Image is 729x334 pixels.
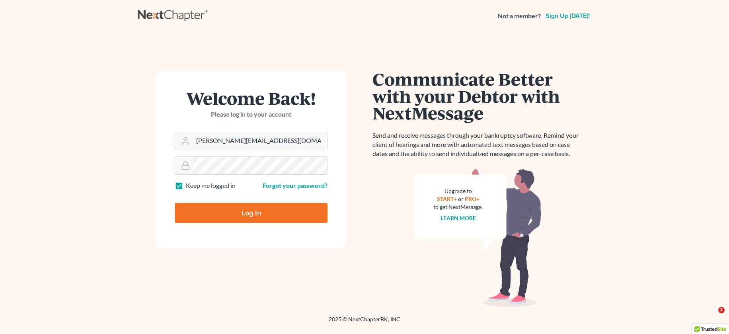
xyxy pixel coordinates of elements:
span: 1 [718,307,725,313]
label: Keep me logged in [186,181,236,190]
h1: Communicate Better with your Debtor with NextMessage [372,70,583,121]
iframe: Intercom live chat [702,307,721,326]
strong: Not a member? [498,12,541,21]
a: Forgot your password? [263,182,327,189]
p: Please log in to your account [175,110,327,119]
div: Upgrade to [433,187,483,195]
a: Sign up [DATE]! [544,13,591,19]
div: 2025 © NextChapterBK, INC [138,315,591,330]
a: PRO+ [465,195,480,202]
span: or [458,195,464,202]
a: Learn more [441,215,476,221]
input: Log In [175,203,327,223]
p: Send and receive messages through your bankruptcy software. Remind your client of hearings and mo... [372,131,583,158]
h1: Welcome Back! [175,90,327,107]
a: START+ [437,195,457,202]
img: nextmessage_bg-59042aed3d76b12b5cd301f8e5b87938c9018125f34e5fa2b7a6b67550977c72.svg [414,168,542,307]
div: to get NextMessage. [433,203,483,211]
input: Email Address [193,132,327,150]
